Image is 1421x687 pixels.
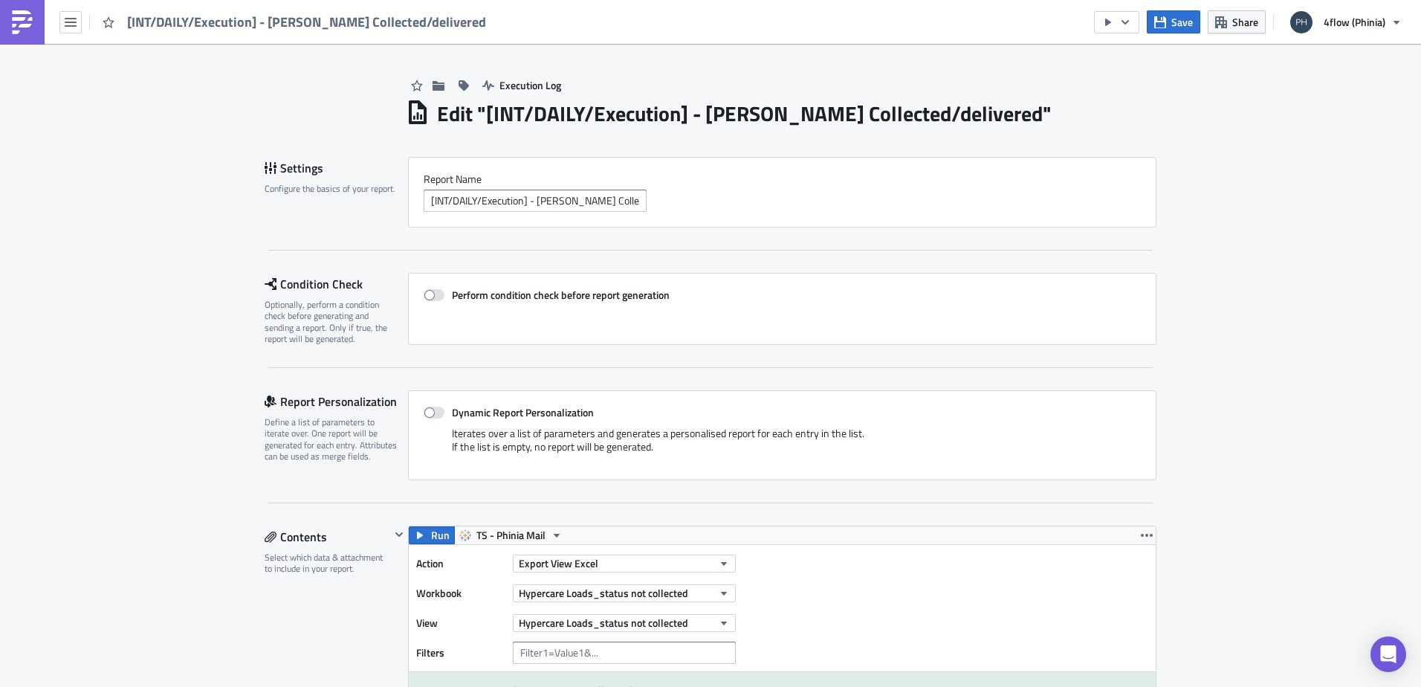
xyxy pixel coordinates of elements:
[476,526,546,544] span: TS - Phinia Mail
[499,77,561,93] span: Execution Log
[265,183,398,194] div: Configure the basics of your report.
[452,404,594,420] strong: Dynamic Report Personalization
[416,552,505,575] label: Action
[265,552,390,575] div: Select which data & attachment to include in your report.
[1370,636,1406,672] div: Open Intercom Messenger
[1289,10,1314,35] img: Avatar
[1324,14,1385,30] span: 4flow (Phinia)
[390,526,408,544] button: Hide content
[6,22,710,34] p: Please find attached the not collected/delivered report.
[1232,14,1258,30] span: Share
[513,584,736,602] button: Hypercare Loads_status not collected
[265,526,390,548] div: Contents
[519,615,688,630] span: Hypercare Loads_status not collected
[1281,6,1410,39] button: 4flow (Phinia)
[6,6,710,34] body: Rich Text Area. Press ALT-0 for help.
[475,74,569,97] button: Execution Log
[1208,10,1266,33] button: Share
[416,582,505,604] label: Workbook
[424,427,1141,465] div: Iterates over a list of parameters and generates a personalised report for each entry in the list...
[1171,14,1193,30] span: Save
[437,100,1052,127] h1: Edit " [INT/DAILY/Execution] - [PERSON_NAME] Collected/delivered "
[10,10,34,34] img: PushMetrics
[127,13,488,30] span: [INT/DAILY/Execution] - [PERSON_NAME] Collected/delivered
[416,642,505,664] label: Filters
[454,526,568,544] button: TS - Phinia Mail
[513,642,736,664] input: Filter1=Value1&...
[431,526,450,544] span: Run
[1147,10,1200,33] button: Save
[452,287,670,303] strong: Perform condition check before report generation
[513,614,736,632] button: Hypercare Loads_status not collected
[424,172,1141,186] label: Report Nam﻿e
[265,273,408,295] div: Condition Check
[265,390,408,413] div: Report Personalization
[265,299,398,345] div: Optionally, perform a condition check before generating and sending a report. Only if true, the r...
[6,6,710,18] p: Dear all,
[416,612,505,634] label: View
[513,555,736,572] button: Export View Excel
[409,526,455,544] button: Run
[265,157,408,179] div: Settings
[519,585,688,601] span: Hypercare Loads_status not collected
[519,555,598,571] span: Export View Excel
[265,416,398,462] div: Define a list of parameters to iterate over. One report will be generated for each entry. Attribu...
